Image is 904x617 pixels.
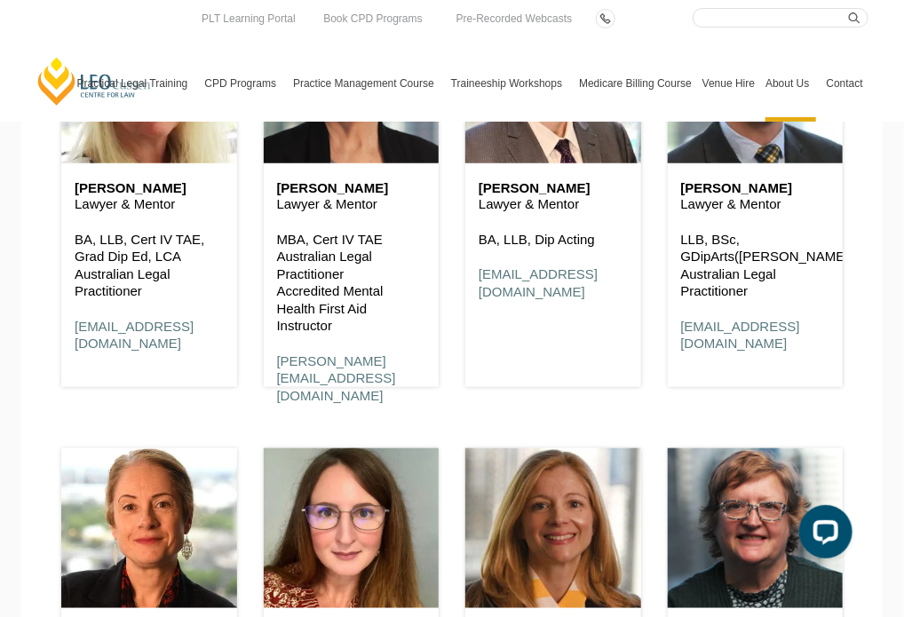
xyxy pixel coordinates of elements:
a: [PERSON_NAME][EMAIL_ADDRESS][DOMAIN_NAME] [277,353,396,403]
p: Lawyer & Mentor [277,195,426,213]
a: About Us [760,45,821,122]
a: Practice Management Course [288,45,446,122]
a: [EMAIL_ADDRESS][DOMAIN_NAME] [479,266,598,299]
a: CPD Programs [199,45,288,122]
p: Lawyer & Mentor [479,195,628,213]
h6: [PERSON_NAME] [681,181,830,196]
a: Book CPD Programs [319,9,426,28]
a: Medicare Billing Course [574,45,697,122]
p: LLB, BSc, GDipArts([PERSON_NAME]) Australian Legal Practitioner [681,231,830,300]
a: Contact [821,45,868,122]
a: Practical Legal Training [72,45,200,122]
h6: [PERSON_NAME] [479,181,628,196]
p: BA, LLB, Dip Acting [479,231,628,249]
a: Pre-Recorded Webcasts [452,9,577,28]
a: [EMAIL_ADDRESS][DOMAIN_NAME] [681,319,800,352]
p: BA, LLB, Cert IV TAE, Grad Dip Ed, LCA Australian Legal Practitioner [75,231,224,300]
a: Venue Hire [697,45,760,122]
p: Lawyer & Mentor [75,195,224,213]
a: [PERSON_NAME] Centre for Law [36,56,154,107]
iframe: LiveChat chat widget [785,498,860,573]
h6: [PERSON_NAME] [277,181,426,196]
a: [EMAIL_ADDRESS][DOMAIN_NAME] [75,319,194,352]
a: PLT Learning Portal [197,9,300,28]
p: Lawyer & Mentor [681,195,830,213]
a: Traineeship Workshops [446,45,574,122]
h6: [PERSON_NAME] [75,181,224,196]
p: MBA, Cert IV TAE Australian Legal Practitioner Accredited Mental Health First Aid Instructor [277,231,426,335]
